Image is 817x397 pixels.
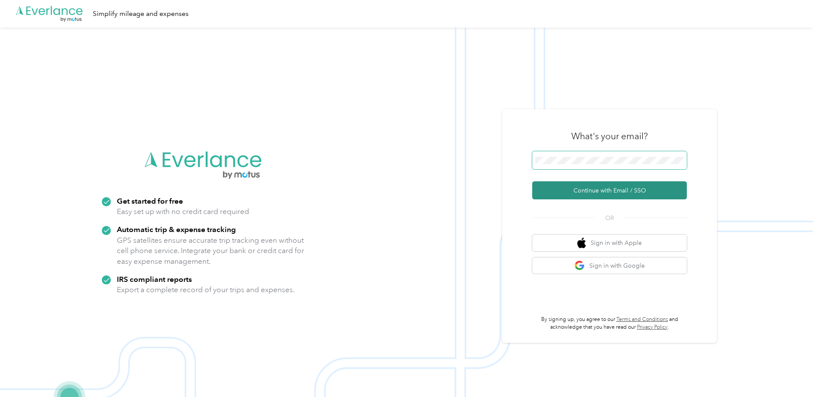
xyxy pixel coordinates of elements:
[577,238,586,248] img: apple logo
[594,214,625,223] span: OR
[117,284,295,295] p: Export a complete record of your trips and expenses.
[117,206,249,217] p: Easy set up with no credit card required
[117,225,236,234] strong: Automatic trip & expense tracking
[532,316,687,331] p: By signing up, you agree to our and acknowledge that you have read our .
[117,196,183,205] strong: Get started for free
[532,235,687,251] button: apple logoSign in with Apple
[117,275,192,284] strong: IRS compliant reports
[637,324,668,330] a: Privacy Policy
[574,260,585,271] img: google logo
[571,130,648,142] h3: What's your email?
[93,9,189,19] div: Simplify mileage and expenses
[532,257,687,274] button: google logoSign in with Google
[532,181,687,199] button: Continue with Email / SSO
[616,316,668,323] a: Terms and Conditions
[117,235,305,267] p: GPS satellites ensure accurate trip tracking even without cell phone service. Integrate your bank...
